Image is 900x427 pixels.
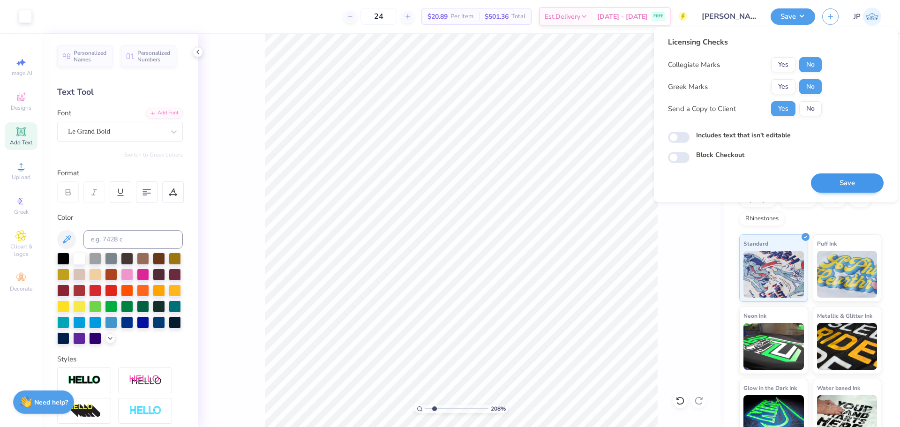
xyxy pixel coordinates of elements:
img: Metallic & Glitter Ink [817,323,877,370]
img: 3d Illusion [68,404,101,419]
span: Greek [14,208,29,216]
span: Puff Ink [817,239,837,248]
button: Yes [771,79,795,94]
button: Switch to Greek Letters [124,151,183,158]
img: Negative Space [129,405,162,416]
label: Includes text that isn't editable [696,130,791,140]
span: JP [854,11,861,22]
div: Rhinestones [739,212,785,226]
span: Per Item [450,12,473,22]
div: Licensing Checks [668,37,822,48]
span: Upload [12,173,30,181]
span: Neon Ink [743,311,766,321]
button: Save [811,173,884,193]
button: Yes [771,57,795,72]
strong: Need help? [34,398,68,407]
button: No [799,57,822,72]
div: Format [57,168,184,179]
span: Est. Delivery [545,12,580,22]
img: Shadow [129,375,162,386]
span: Clipart & logos [5,243,37,258]
div: Greek Marks [668,82,708,92]
div: Send a Copy to Client [668,104,736,114]
span: Water based Ink [817,383,860,393]
span: FREE [653,13,663,20]
img: Stroke [68,375,101,386]
span: $501.36 [485,12,509,22]
a: JP [854,7,881,26]
button: Yes [771,101,795,116]
input: – – [360,8,397,25]
span: Total [511,12,525,22]
div: Color [57,212,183,223]
button: No [799,101,822,116]
span: Metallic & Glitter Ink [817,311,872,321]
span: Add Text [10,139,32,146]
div: Add Font [146,108,183,119]
span: Glow in the Dark Ink [743,383,797,393]
div: Styles [57,354,183,365]
button: Save [771,8,815,25]
span: Decorate [10,285,32,292]
span: Personalized Names [74,50,107,63]
span: $20.89 [427,12,448,22]
span: [DATE] - [DATE] [597,12,648,22]
input: Untitled Design [695,7,764,26]
div: Text Tool [57,86,183,98]
img: Puff Ink [817,251,877,298]
span: 208 % [491,405,506,413]
label: Block Checkout [696,150,744,160]
img: John Paul Torres [863,7,881,26]
span: Designs [11,104,31,112]
input: e.g. 7428 c [83,230,183,249]
label: Font [57,108,71,119]
img: Neon Ink [743,323,804,370]
div: Collegiate Marks [668,60,720,70]
img: Standard [743,251,804,298]
span: Image AI [10,69,32,77]
button: No [799,79,822,94]
span: Standard [743,239,768,248]
span: Personalized Numbers [137,50,171,63]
